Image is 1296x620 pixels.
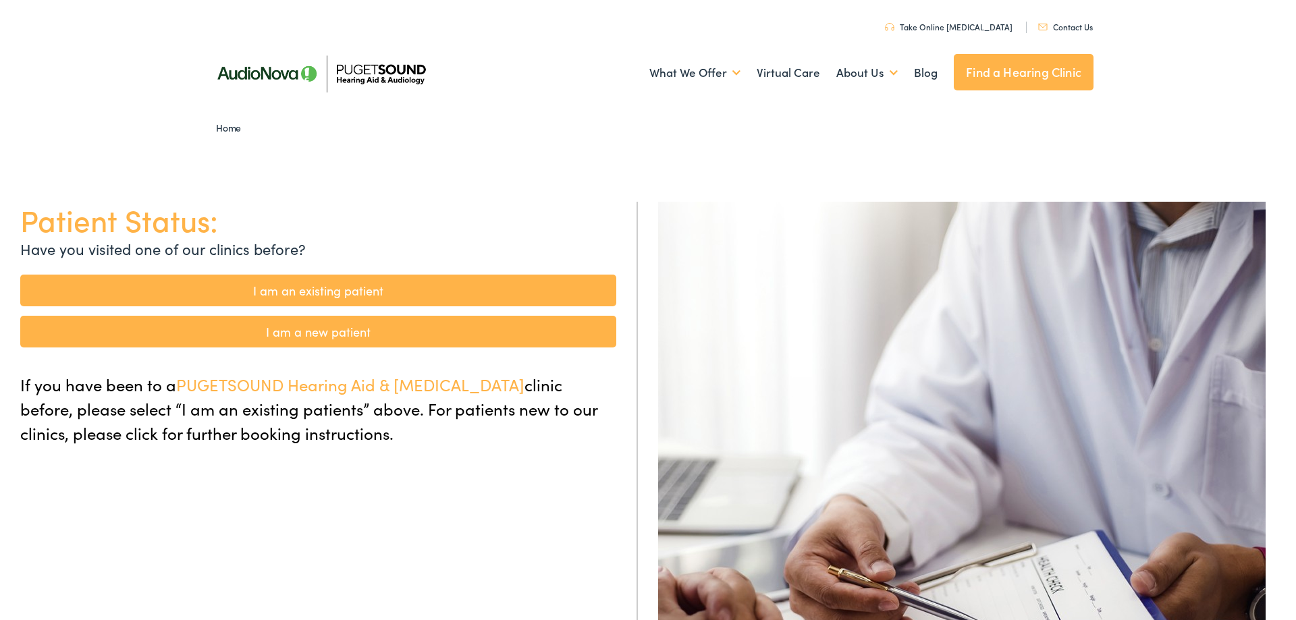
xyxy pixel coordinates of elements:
[757,48,820,98] a: Virtual Care
[20,316,616,347] a: I am a new patient
[954,54,1093,90] a: Find a Hearing Clinic
[176,373,524,395] span: PUGETSOUND Hearing Aid & [MEDICAL_DATA]
[649,48,740,98] a: What We Offer
[885,23,894,31] img: utility icon
[914,48,938,98] a: Blog
[20,237,616,260] p: Have you visited one of our clinics before?
[1038,21,1093,32] a: Contact Us
[20,202,616,237] h1: Patient Status:
[885,21,1013,32] a: Take Online [MEDICAL_DATA]
[836,48,898,98] a: About Us
[20,275,616,306] a: I am an existing patient
[216,121,248,134] a: Home
[20,372,616,445] p: If you have been to a clinic before, please select “I am an existing patients” above. For patient...
[1038,24,1048,30] img: utility icon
